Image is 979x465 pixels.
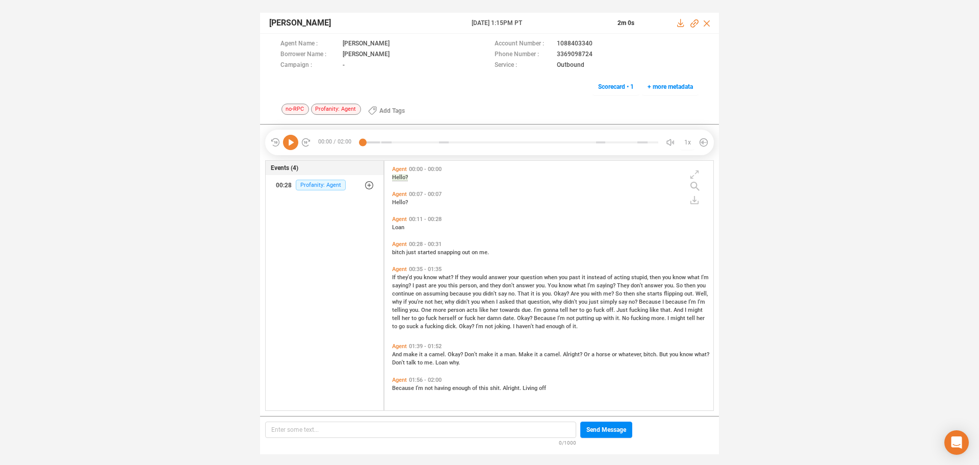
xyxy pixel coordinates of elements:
[680,135,694,150] button: 1x
[518,290,531,297] span: That
[508,274,521,281] span: your
[650,307,660,313] span: like
[546,323,566,330] span: enough
[636,290,647,297] span: she
[548,282,559,289] span: You
[587,282,597,289] span: I'm
[479,249,489,256] span: me.
[392,351,403,358] span: And
[651,315,667,322] span: more.
[472,249,479,256] span: on
[479,282,490,289] span: and
[392,282,413,289] span: saying?
[428,282,438,289] span: are
[448,282,459,289] span: this
[571,290,581,297] span: Are
[407,377,444,383] span: 01:56 - 02:00
[523,385,539,391] span: Living
[543,307,560,313] span: gonna
[408,299,425,305] span: you're
[557,60,584,71] span: Outbound
[476,323,485,330] span: I'm
[559,274,569,281] span: you
[414,274,424,281] span: you
[499,299,516,305] span: asked
[503,315,517,322] span: date.
[392,290,416,297] span: continue
[629,299,639,305] span: no?
[559,438,576,447] span: 0/1000
[519,351,534,358] span: Make
[617,282,631,289] span: They
[513,323,516,330] span: I
[563,351,584,358] span: Alright?
[542,290,554,297] span: you.
[459,323,476,330] span: Okay?
[500,351,504,358] span: a
[455,274,460,281] span: If
[680,351,694,358] span: know
[536,290,542,297] span: is
[534,307,543,313] span: I'm
[687,315,697,322] span: tell
[424,351,429,358] span: a
[495,351,500,358] span: it
[502,282,516,289] span: don't
[685,307,688,313] span: I
[421,307,433,313] span: One
[481,299,496,305] span: when
[616,307,629,313] span: Just
[566,323,573,330] span: of
[407,216,444,223] span: 00:11 - 00:28
[392,199,408,206] span: Hello?
[266,175,383,195] button: 00:28Profanity: Agent
[418,315,426,322] span: go
[311,104,361,115] span: Profanity: Agent
[662,274,673,281] span: you
[487,315,503,322] span: damn
[570,307,579,313] span: her
[544,274,559,281] span: when
[439,274,455,281] span: what?
[392,174,408,181] span: Hello?
[490,282,502,289] span: they
[498,290,508,297] span: say
[671,315,687,322] span: might
[607,274,614,281] span: of
[664,282,676,289] span: you.
[407,266,444,273] span: 00:35 - 01:35
[516,323,535,330] span: haven't
[472,18,605,28] span: [DATE] 1:15PM PT
[392,385,416,391] span: Because
[676,282,684,289] span: So
[645,282,664,289] span: answer
[452,385,472,391] span: enough
[687,274,701,281] span: what
[581,290,591,297] span: you
[557,39,592,50] span: 1088403340
[631,315,651,322] span: fucking
[429,351,448,358] span: camel.
[660,307,674,313] span: that.
[399,323,406,330] span: go
[449,359,460,366] span: why.
[557,50,592,60] span: 3369098724
[392,315,402,322] span: tell
[622,315,631,322] span: No
[473,290,483,297] span: you
[445,299,456,305] span: why
[659,351,669,358] span: But
[434,299,445,305] span: her,
[596,315,603,322] span: up
[516,282,536,289] span: answer
[460,274,472,281] span: they
[280,60,338,71] span: Campaign :
[392,266,407,273] span: Agent
[667,315,671,322] span: I
[416,290,423,297] span: on
[522,307,534,313] span: due.
[459,282,479,289] span: person,
[665,299,688,305] span: because
[496,299,499,305] span: I
[392,166,407,173] span: Agent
